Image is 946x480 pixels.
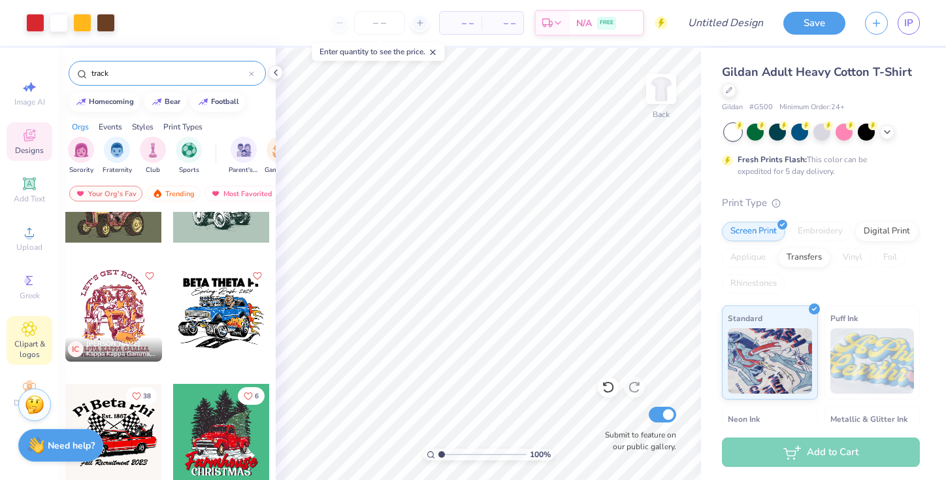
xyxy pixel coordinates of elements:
[834,248,871,267] div: Vinyl
[69,92,140,112] button: homecoming
[576,16,592,30] span: N/A
[191,92,245,112] button: football
[855,222,919,241] div: Digital Print
[68,341,84,357] div: IC
[722,196,920,211] div: Print Type
[250,268,265,284] button: Like
[722,274,785,294] div: Rhinestones
[90,67,249,80] input: Try "Alpha"
[86,349,157,359] span: Kappa Kappa Gamma, [US_STATE][GEOGRAPHIC_DATA]
[229,137,259,175] button: filter button
[176,137,202,175] div: filter for Sports
[140,137,166,175] div: filter for Club
[182,143,197,158] img: Sports Image
[238,387,265,405] button: Like
[14,97,45,107] span: Image AI
[76,98,86,106] img: trend_line.gif
[272,143,287,158] img: Game Day Image
[103,137,132,175] div: filter for Fraternity
[143,393,151,400] span: 38
[778,248,830,267] div: Transfers
[236,143,252,158] img: Parent's Weekend Image
[653,109,670,120] div: Back
[16,242,42,252] span: Upload
[738,154,898,177] div: This color can be expedited for 5 day delivery.
[146,143,160,158] img: Club Image
[89,98,134,105] div: homecoming
[354,11,405,35] input: – –
[69,165,93,175] span: Sorority
[265,137,295,175] div: filter for Game Day
[749,102,773,113] span: # G500
[728,412,760,426] span: Neon Ink
[15,145,44,156] span: Designs
[152,98,162,106] img: trend_line.gif
[728,328,812,394] img: Standard
[72,121,89,133] div: Orgs
[14,398,45,408] span: Decorate
[146,186,201,201] div: Trending
[103,137,132,175] button: filter button
[722,102,743,113] span: Gildan
[530,449,551,460] span: 100 %
[448,16,474,30] span: – –
[265,165,295,175] span: Game Day
[144,92,186,112] button: bear
[99,121,122,133] div: Events
[179,165,199,175] span: Sports
[132,121,154,133] div: Styles
[48,439,95,452] strong: Need help?
[728,311,762,325] span: Standard
[68,137,94,175] button: filter button
[152,189,163,198] img: trending.gif
[198,98,208,106] img: trend_line.gif
[738,154,807,165] strong: Fresh Prints Flash:
[312,43,445,61] div: Enter quantity to see the price.
[14,194,45,204] span: Add Text
[20,290,40,301] span: Greek
[210,189,221,198] img: most_fav.gif
[165,98,180,105] div: bear
[211,98,239,105] div: football
[176,137,202,175] button: filter button
[68,137,94,175] div: filter for Sorority
[783,12,845,35] button: Save
[7,339,52,360] span: Clipart & logos
[875,248,905,267] div: Foil
[69,186,142,201] div: Your Org's Fav
[600,18,613,27] span: FREE
[489,16,515,30] span: – –
[86,339,140,349] span: [PERSON_NAME]
[722,64,912,80] span: Gildan Adult Heavy Cotton T-Shirt
[74,143,89,158] img: Sorority Image
[789,222,851,241] div: Embroidery
[163,121,203,133] div: Print Types
[598,429,676,453] label: Submit to feature on our public gallery.
[830,412,907,426] span: Metallic & Glitter Ink
[126,387,157,405] button: Like
[779,102,845,113] span: Minimum Order: 24 +
[898,12,920,35] a: IP
[103,165,132,175] span: Fraternity
[146,165,160,175] span: Club
[229,137,259,175] div: filter for Parent's Weekend
[142,268,157,284] button: Like
[722,248,774,267] div: Applique
[265,137,295,175] button: filter button
[830,328,915,394] img: Puff Ink
[110,143,124,158] img: Fraternity Image
[648,76,674,102] img: Back
[677,10,774,36] input: Untitled Design
[904,16,913,31] span: IP
[204,186,278,201] div: Most Favorited
[75,189,86,198] img: most_fav.gif
[722,222,785,241] div: Screen Print
[140,137,166,175] button: filter button
[229,165,259,175] span: Parent's Weekend
[255,393,259,400] span: 6
[830,311,858,325] span: Puff Ink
